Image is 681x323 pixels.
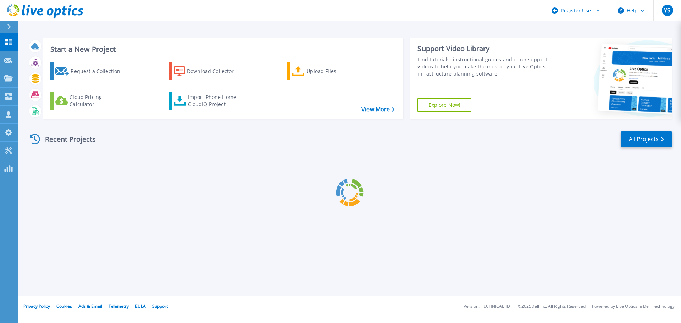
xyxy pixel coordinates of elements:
div: Request a Collection [71,64,127,78]
div: Recent Projects [27,130,105,148]
a: Ads & Email [78,303,102,309]
li: Powered by Live Optics, a Dell Technology [592,304,675,309]
li: © 2025 Dell Inc. All Rights Reserved [518,304,586,309]
div: Cloud Pricing Calculator [70,94,126,108]
div: Find tutorials, instructional guides and other support videos to help you make the most of your L... [417,56,551,77]
div: Support Video Library [417,44,551,53]
a: Request a Collection [50,62,129,80]
a: Telemetry [109,303,129,309]
a: Upload Files [287,62,366,80]
a: Download Collector [169,62,248,80]
a: Cloud Pricing Calculator [50,92,129,110]
div: Download Collector [187,64,244,78]
a: Support [152,303,168,309]
span: YS [664,7,670,13]
a: All Projects [621,131,672,147]
a: Cookies [56,303,72,309]
a: View More [361,106,394,113]
a: Privacy Policy [23,303,50,309]
a: EULA [135,303,146,309]
div: Import Phone Home CloudIQ Project [188,94,243,108]
h3: Start a New Project [50,45,394,53]
a: Explore Now! [417,98,471,112]
li: Version: [TECHNICAL_ID] [464,304,511,309]
div: Upload Files [306,64,363,78]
